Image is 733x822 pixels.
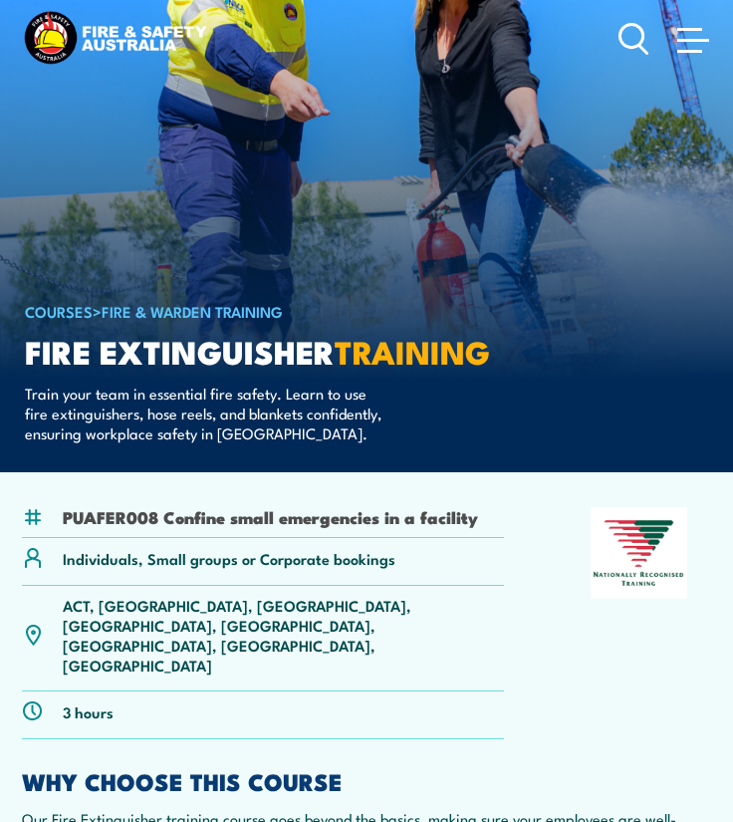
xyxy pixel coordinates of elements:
strong: TRAINING [335,326,490,376]
p: Train your team in essential fire safety. Learn to use fire extinguishers, hose reels, and blanke... [25,384,388,443]
p: ACT, [GEOGRAPHIC_DATA], [GEOGRAPHIC_DATA], [GEOGRAPHIC_DATA], [GEOGRAPHIC_DATA], [GEOGRAPHIC_DATA... [63,595,504,675]
h1: Fire Extinguisher [25,337,517,365]
a: COURSES [25,300,93,322]
img: Nationally Recognised Training logo. [591,507,687,599]
h6: > [25,299,517,323]
h2: WHY CHOOSE THIS COURSE [22,770,711,791]
p: Individuals, Small groups or Corporate bookings [63,548,395,568]
a: Fire & Warden Training [102,300,283,322]
li: PUAFER008 Confine small emergencies in a facility [63,505,478,528]
p: 3 hours [63,701,114,721]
